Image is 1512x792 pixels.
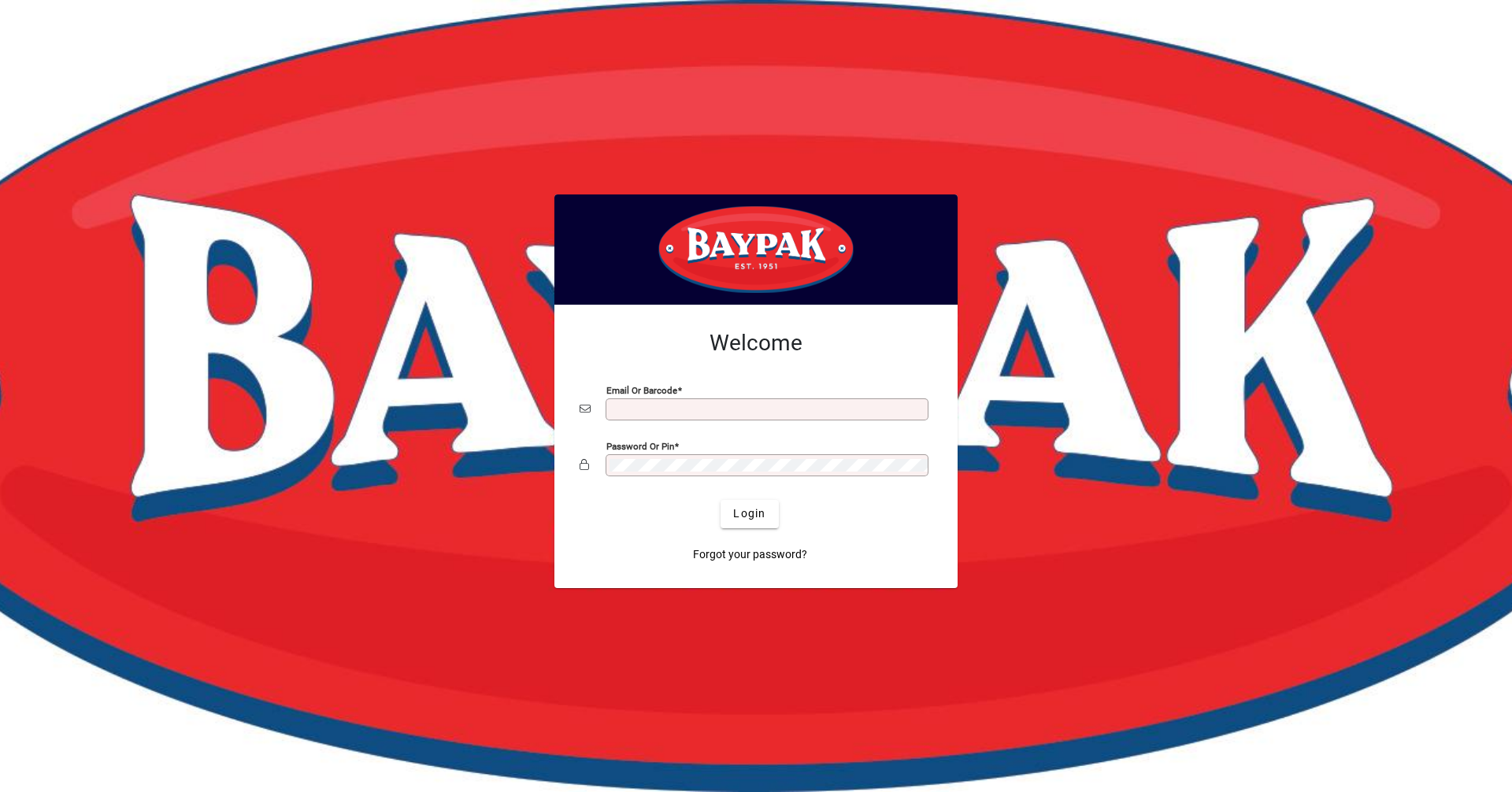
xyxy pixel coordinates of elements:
[687,541,813,569] a: Forgot your password?
[606,440,674,451] mat-label: Password or Pin
[606,384,677,395] mat-label: Email or Barcode
[733,505,765,522] span: Login
[693,546,807,563] span: Forgot your password?
[721,500,778,528] button: Login
[580,330,932,357] h2: Welcome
